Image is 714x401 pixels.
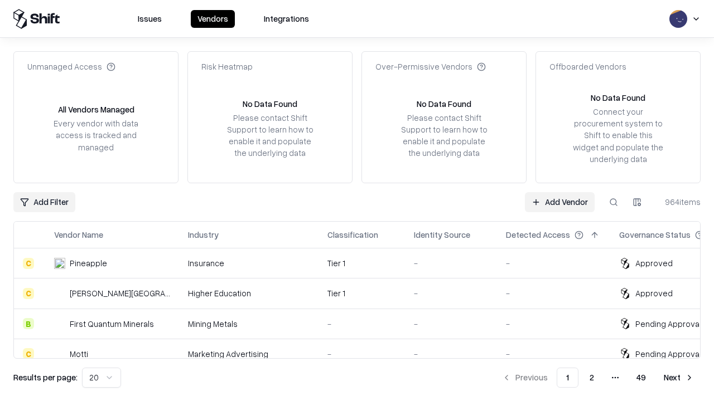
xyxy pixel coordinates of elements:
[188,229,219,241] div: Industry
[54,348,65,359] img: Motti
[50,118,142,153] div: Every vendor with data access is tracked and managed
[657,368,701,388] button: Next
[23,288,34,299] div: C
[224,112,316,159] div: Please contact Shift Support to learn how to enable it and populate the underlying data
[506,257,601,269] div: -
[243,98,297,110] div: No Data Found
[188,318,310,330] div: Mining Metals
[23,318,34,329] div: B
[414,287,488,299] div: -
[635,318,701,330] div: Pending Approval
[656,196,701,208] div: 964 items
[58,104,134,115] div: All Vendors Managed
[13,192,75,212] button: Add Filter
[191,10,235,28] button: Vendors
[23,348,34,359] div: C
[70,287,170,299] div: [PERSON_NAME][GEOGRAPHIC_DATA]
[54,288,65,299] img: Reichman University
[506,229,570,241] div: Detected Access
[506,287,601,299] div: -
[70,318,154,330] div: First Quantum Minerals
[549,61,626,72] div: Offboarded Vendors
[188,348,310,360] div: Marketing Advertising
[54,258,65,269] img: Pineapple
[13,371,78,383] p: Results per page:
[495,368,701,388] nav: pagination
[414,348,488,360] div: -
[414,229,470,241] div: Identity Source
[131,10,168,28] button: Issues
[414,257,488,269] div: -
[70,257,107,269] div: Pineapple
[525,192,595,212] a: Add Vendor
[635,287,673,299] div: Approved
[628,368,655,388] button: 49
[572,106,664,165] div: Connect your procurement system to Shift to enable this widget and populate the underlying data
[506,348,601,360] div: -
[327,229,378,241] div: Classification
[327,287,396,299] div: Tier 1
[27,61,115,72] div: Unmanaged Access
[54,229,103,241] div: Vendor Name
[557,368,578,388] button: 1
[635,348,701,360] div: Pending Approval
[188,287,310,299] div: Higher Education
[417,98,471,110] div: No Data Found
[635,257,673,269] div: Approved
[327,318,396,330] div: -
[375,61,486,72] div: Over-Permissive Vendors
[506,318,601,330] div: -
[398,112,490,159] div: Please contact Shift Support to learn how to enable it and populate the underlying data
[619,229,691,241] div: Governance Status
[581,368,603,388] button: 2
[257,10,316,28] button: Integrations
[70,348,88,360] div: Motti
[591,92,645,104] div: No Data Found
[201,61,253,72] div: Risk Heatmap
[188,257,310,269] div: Insurance
[414,318,488,330] div: -
[327,348,396,360] div: -
[327,257,396,269] div: Tier 1
[23,258,34,269] div: C
[54,318,65,329] img: First Quantum Minerals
